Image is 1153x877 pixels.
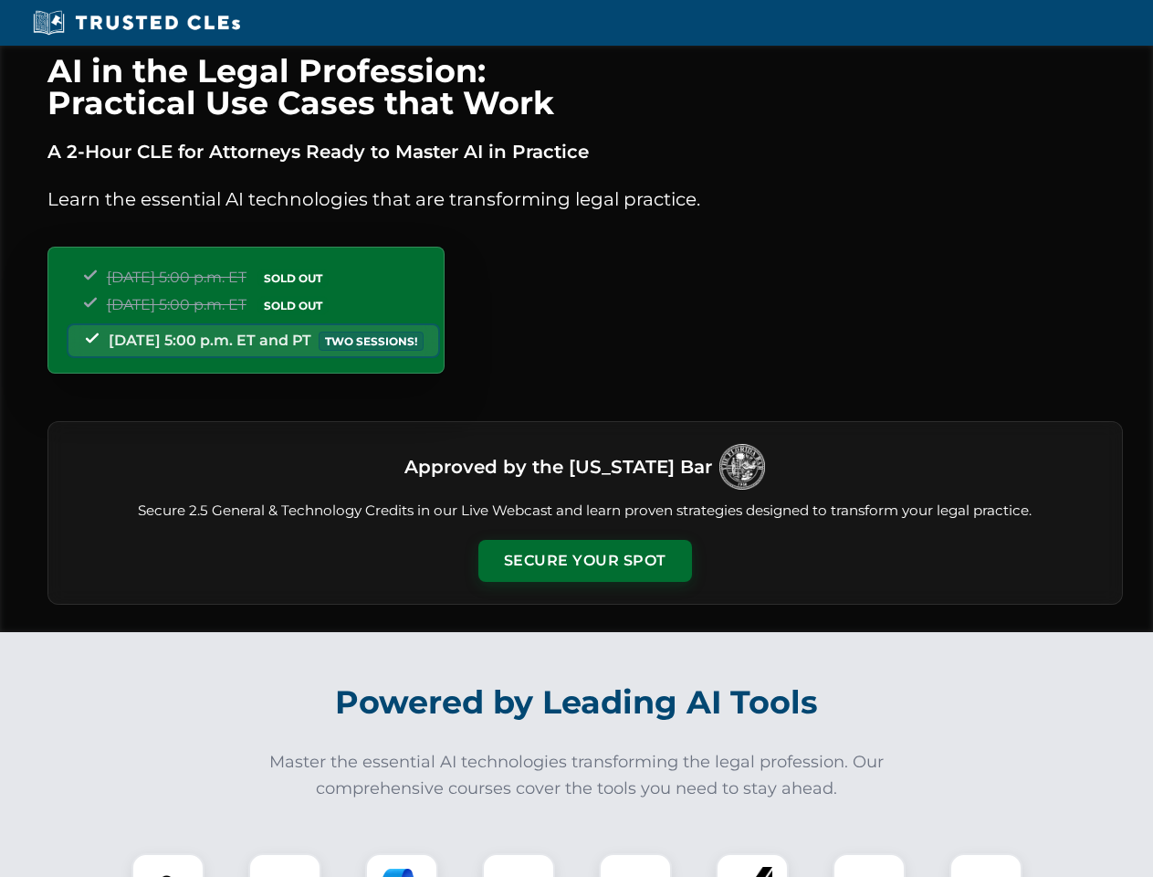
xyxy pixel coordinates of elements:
span: SOLD OUT [257,296,329,315]
span: [DATE] 5:00 p.m. ET [107,296,246,313]
h3: Approved by the [US_STATE] Bar [404,450,712,483]
p: Learn the essential AI technologies that are transforming legal practice. [47,185,1123,214]
p: Secure 2.5 General & Technology Credits in our Live Webcast and learn proven strategies designed ... [70,501,1100,522]
p: Master the essential AI technologies transforming the legal profession. Our comprehensive courses... [257,749,896,802]
span: SOLD OUT [257,269,329,288]
img: Logo [719,444,765,490]
button: Secure Your Spot [478,540,692,582]
p: A 2-Hour CLE for Attorneys Ready to Master AI in Practice [47,137,1123,166]
img: Trusted CLEs [27,9,246,37]
h2: Powered by Leading AI Tools [71,671,1083,734]
span: [DATE] 5:00 p.m. ET [107,269,246,286]
h1: AI in the Legal Profession: Practical Use Cases that Work [47,55,1123,119]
